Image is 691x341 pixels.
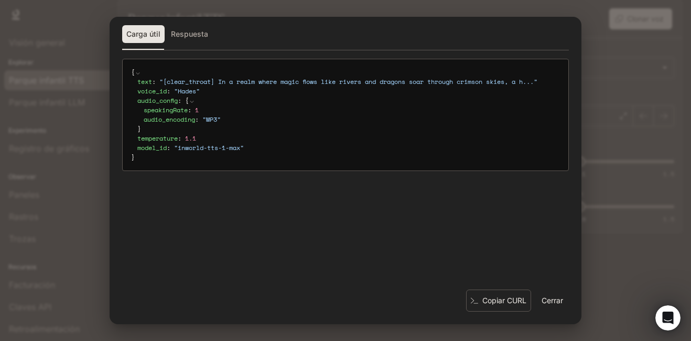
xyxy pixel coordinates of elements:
[137,96,560,134] div: :
[137,96,178,105] span: audio_config
[144,115,560,124] div: :
[174,87,200,95] span: " Hades "
[159,77,537,86] span: " [clear_throat] In a realm where magic flows like rivers and dragons soar through crimson skies,...
[137,134,178,143] span: temperature
[144,105,188,114] span: speakingRate
[195,105,199,114] span: 1
[126,29,160,39] font: Carga útil
[137,143,560,153] div: :
[185,134,196,143] span: 1.1
[466,290,531,312] button: Copiar CURL
[137,134,560,143] div: :
[137,77,152,86] span: text
[482,294,526,307] font: Copiar CURL
[174,143,244,152] span: " inworld-tts-1-max "
[137,77,560,87] div: :
[137,124,141,133] span: }
[131,153,135,162] span: }
[137,87,167,95] span: voice_id
[137,87,560,96] div: :
[131,68,135,77] span: {
[185,96,189,105] span: {
[144,105,560,115] div: :
[535,290,569,311] button: Cerrar
[202,115,221,124] span: " MP3 "
[144,115,195,124] span: audio_encoding
[137,143,167,152] span: model_id
[655,305,681,331] iframe: Intercom live chat
[167,25,212,43] button: Respuesta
